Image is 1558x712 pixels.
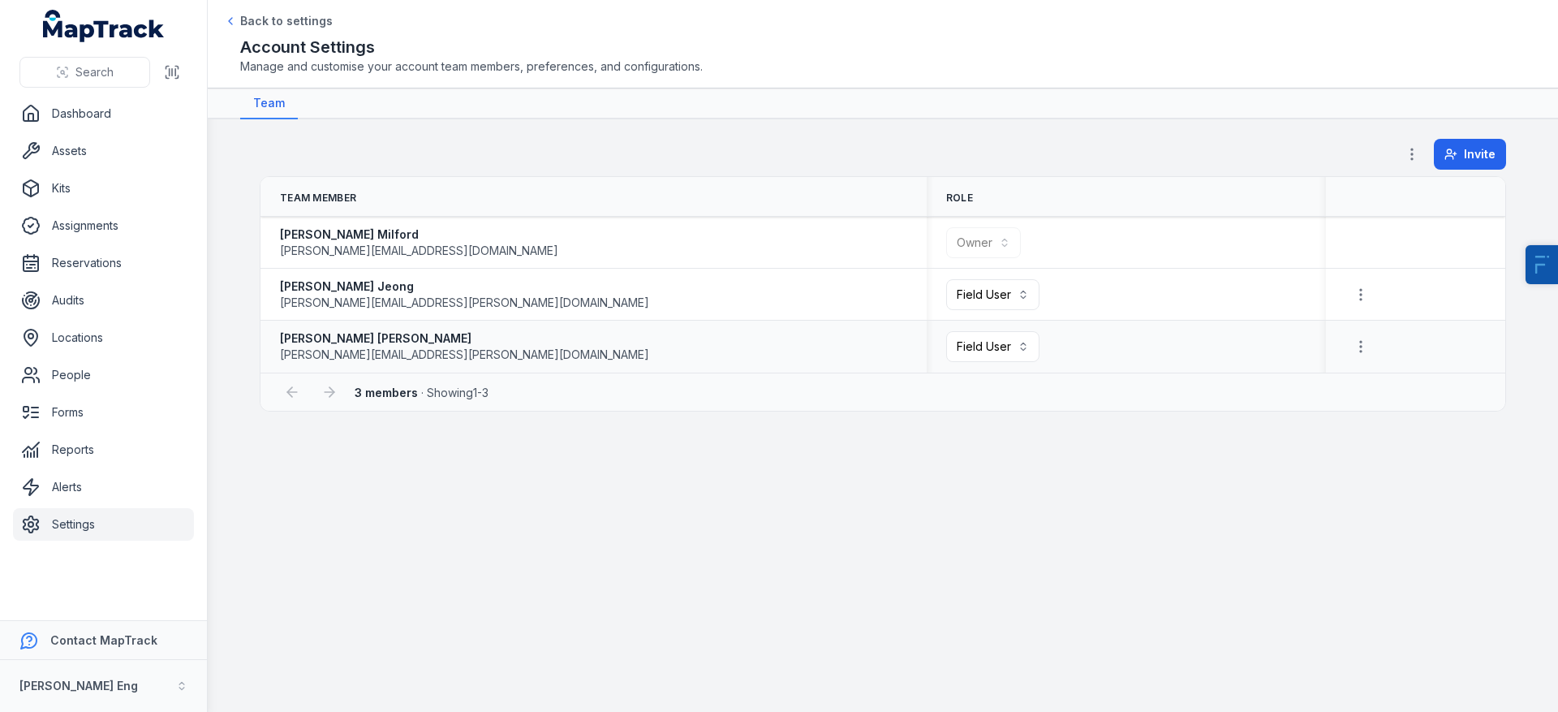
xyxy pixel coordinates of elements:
[13,471,194,503] a: Alerts
[43,10,165,42] a: MapTrack
[13,321,194,354] a: Locations
[280,347,649,363] span: [PERSON_NAME][EMAIL_ADDRESS][PERSON_NAME][DOMAIN_NAME]
[240,13,333,29] span: Back to settings
[280,278,649,295] strong: [PERSON_NAME] Jeong
[240,36,1526,58] h2: Account Settings
[280,243,558,259] span: [PERSON_NAME][EMAIL_ADDRESS][DOMAIN_NAME]
[1434,139,1506,170] button: Invite
[13,359,194,391] a: People
[224,13,333,29] a: Back to settings
[355,386,418,399] strong: 3 members
[1464,146,1496,162] span: Invite
[75,64,114,80] span: Search
[13,172,194,205] a: Kits
[280,192,356,205] span: Team Member
[50,633,157,647] strong: Contact MapTrack
[355,386,488,399] span: · Showing 1 - 3
[13,247,194,279] a: Reservations
[13,396,194,429] a: Forms
[280,330,649,347] strong: [PERSON_NAME] [PERSON_NAME]
[13,209,194,242] a: Assignments
[240,58,1526,75] span: Manage and customise your account team members, preferences, and configurations.
[946,279,1039,310] button: Field User
[240,88,298,119] a: Team
[13,434,194,466] a: Reports
[13,135,194,167] a: Assets
[13,508,194,541] a: Settings
[946,192,973,205] span: Role
[19,57,150,88] button: Search
[13,284,194,317] a: Audits
[280,227,558,243] strong: [PERSON_NAME] Milford
[280,295,649,311] span: [PERSON_NAME][EMAIL_ADDRESS][PERSON_NAME][DOMAIN_NAME]
[13,97,194,130] a: Dashboard
[946,331,1039,362] button: Field User
[19,679,138,693] strong: [PERSON_NAME] Eng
